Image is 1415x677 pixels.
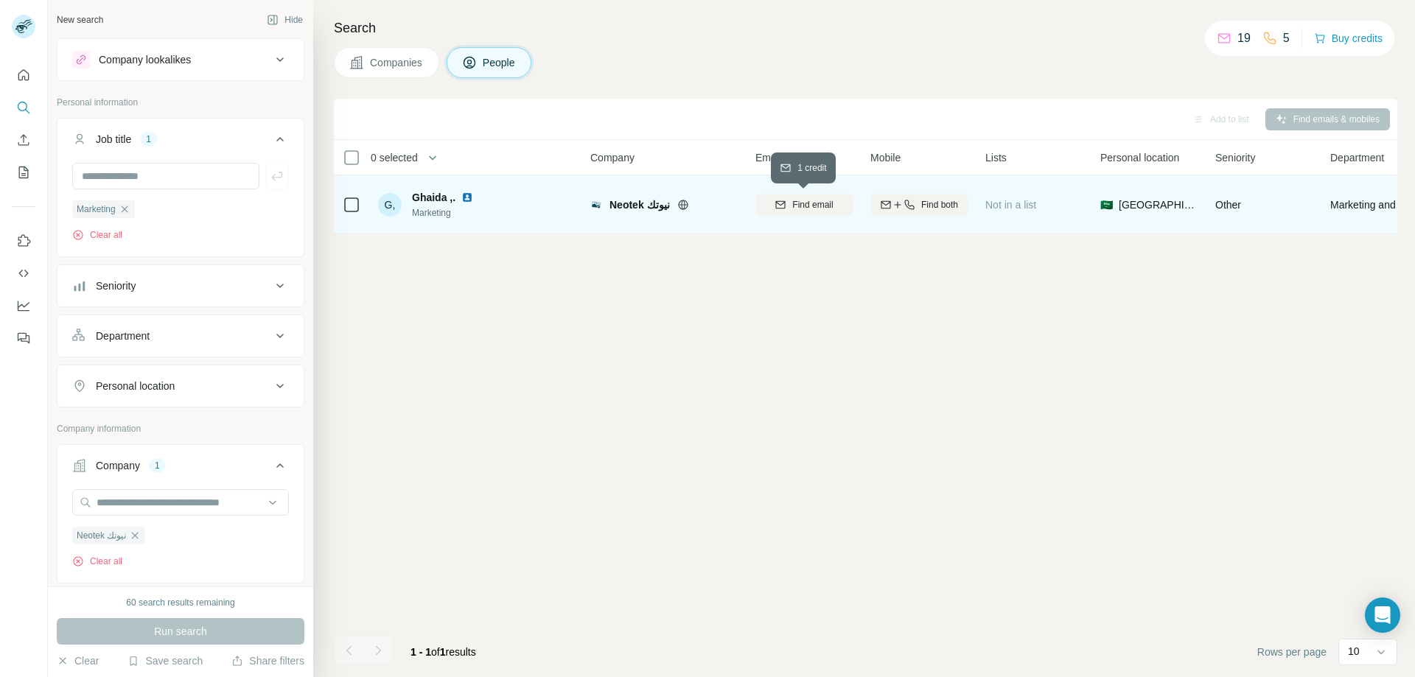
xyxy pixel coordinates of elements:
span: Mobile [870,150,901,165]
span: People [483,55,517,70]
span: 0 selected [371,150,418,165]
span: results [410,646,476,658]
div: New search [57,13,103,27]
span: Find email [792,198,833,211]
img: Logo of Neotek نيوتك [590,199,602,211]
div: Company [96,458,140,473]
span: Department [1330,150,1384,165]
div: 1 [140,133,157,146]
div: Job title [96,132,131,147]
div: 60 search results remaining [126,596,234,609]
button: Save search [127,653,203,668]
button: Enrich CSV [12,127,35,153]
span: 1 - 1 [410,646,431,658]
div: 1 [149,459,166,472]
div: Company lookalikes [99,52,191,67]
button: Feedback [12,325,35,351]
span: Email [755,150,781,165]
p: Personal information [57,96,304,109]
span: Personal location [1100,150,1179,165]
span: Not in a list [985,199,1036,211]
span: Marketing [77,203,116,216]
img: LinkedIn logo [461,192,473,203]
button: Job title1 [57,122,304,163]
div: Personal location [96,379,175,393]
button: Search [12,94,35,121]
button: Use Surfe on LinkedIn [12,228,35,254]
span: Neotek نيوتك [609,197,670,212]
button: Use Surfe API [12,260,35,287]
button: Find email [755,194,853,216]
span: Seniority [1215,150,1255,165]
p: Company information [57,422,304,435]
button: Department [57,318,304,354]
button: Dashboard [12,292,35,319]
button: Clear all [72,228,122,242]
button: Quick start [12,62,35,88]
p: 10 [1348,644,1360,659]
button: My lists [12,159,35,186]
button: Company1 [57,448,304,489]
span: Companies [370,55,424,70]
span: Company [590,150,635,165]
div: Department [96,329,150,343]
span: [GEOGRAPHIC_DATA] [1119,197,1198,212]
span: of [431,646,440,658]
span: Rows per page [1257,645,1327,659]
p: 5 [1283,29,1290,47]
button: Buy credits [1314,28,1383,49]
span: 1 [440,646,446,658]
button: Clear [57,653,99,668]
p: 19 [1237,29,1251,47]
button: Hide [256,9,313,31]
div: Seniority [96,278,136,293]
button: Find both [870,194,968,216]
h4: Search [334,18,1397,38]
span: Find both [921,198,958,211]
span: Marketing [412,206,491,220]
div: Open Intercom Messenger [1365,597,1400,633]
button: Personal location [57,368,304,404]
span: Other [1215,199,1241,211]
span: Neotek نيوتك [77,529,126,542]
button: Company lookalikes [57,42,304,77]
div: G, [378,193,402,217]
button: Clear all [72,555,122,568]
span: 🇸🇦 [1100,197,1113,212]
span: Ghaida ,. [412,190,455,205]
span: Lists [985,150,1007,165]
button: Share filters [231,653,304,668]
button: Seniority [57,268,304,304]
